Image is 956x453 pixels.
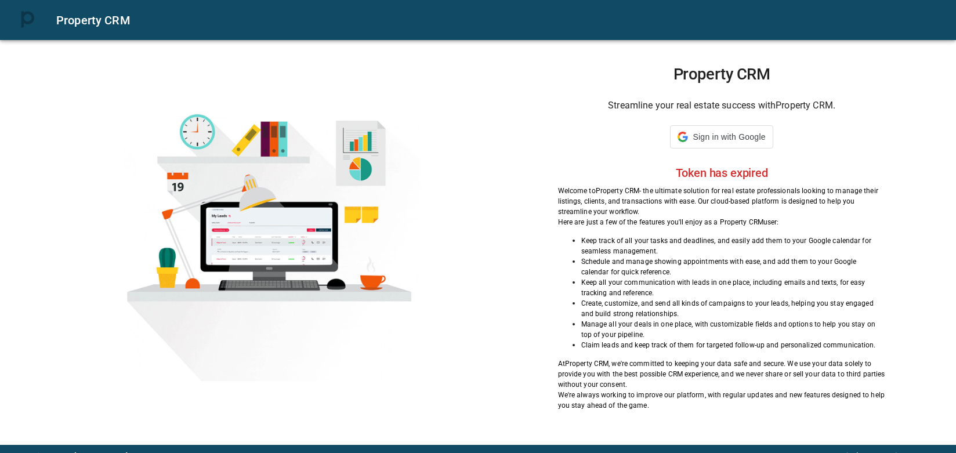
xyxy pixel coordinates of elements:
[581,298,886,319] p: Create, customize, and send all kinds of campaigns to your leads, helping you stay engaged and bu...
[558,65,886,84] h1: Property CRM
[581,235,886,256] p: Keep track of all your tasks and deadlines, and easily add them to your Google calendar for seaml...
[581,256,886,277] p: Schedule and manage showing appointments with ease, and add them to your Google calendar for quic...
[558,358,886,390] p: At Property CRM , we're committed to keeping your data safe and secure. We use your data solely t...
[693,132,765,142] span: Sign in with Google
[676,166,768,180] h2: Token has expired
[558,217,886,227] p: Here are just a few of the features you'll enjoy as a Property CRM user:
[581,277,886,298] p: Keep all your communication with leads in one place, including emails and texts, for easy trackin...
[558,390,886,411] p: We're always working to improve our platform, with regular updates and new features designed to h...
[581,340,886,350] p: Claim leads and keep track of them for targeted follow-up and personalized communication.
[56,11,942,30] div: Property CRM
[558,186,886,217] p: Welcome to Property CRM - the ultimate solution for real estate professionals looking to manage t...
[558,97,886,114] h6: Streamline your real estate success with Property CRM .
[581,319,886,340] p: Manage all your deals in one place, with customizable fields and options to help you stay on top ...
[670,125,773,148] div: Sign in with Google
